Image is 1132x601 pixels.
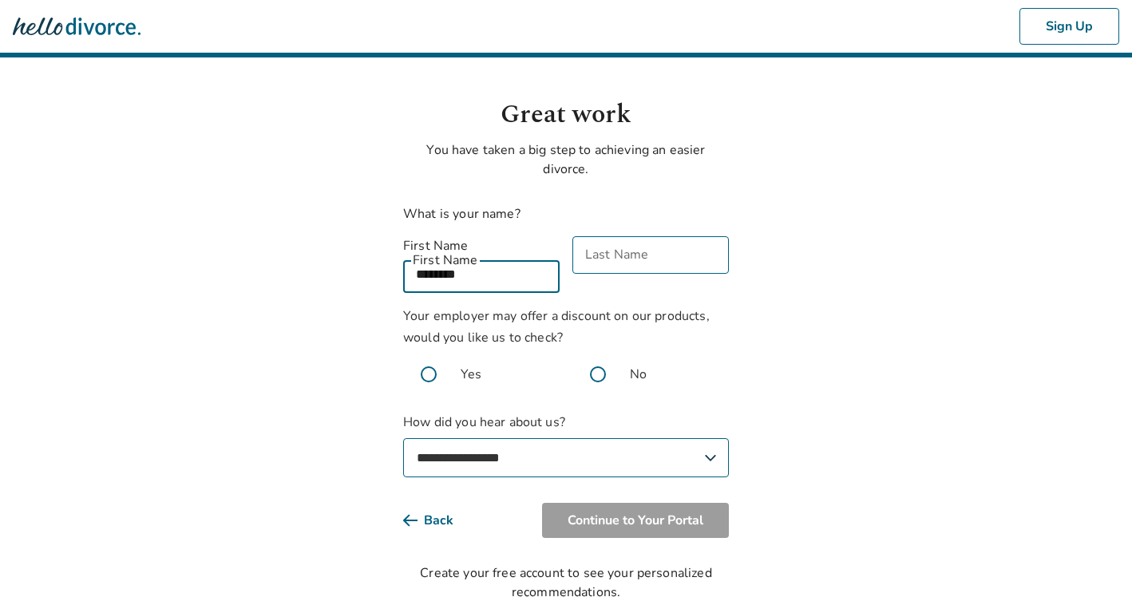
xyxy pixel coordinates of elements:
button: Sign Up [1019,8,1119,45]
img: Hello Divorce Logo [13,10,141,42]
iframe: Chat Widget [1052,524,1132,601]
button: Continue to Your Portal [542,503,729,538]
label: What is your name? [403,205,520,223]
span: Your employer may offer a discount on our products, would you like us to check? [403,307,710,346]
span: No [630,365,647,384]
label: First Name [403,236,560,255]
span: Yes [461,365,481,384]
select: How did you hear about us? [403,438,729,477]
p: You have taken a big step to achieving an easier divorce. [403,140,729,179]
label: How did you hear about us? [403,413,729,477]
h1: Great work [403,96,729,134]
button: Back [403,503,479,538]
